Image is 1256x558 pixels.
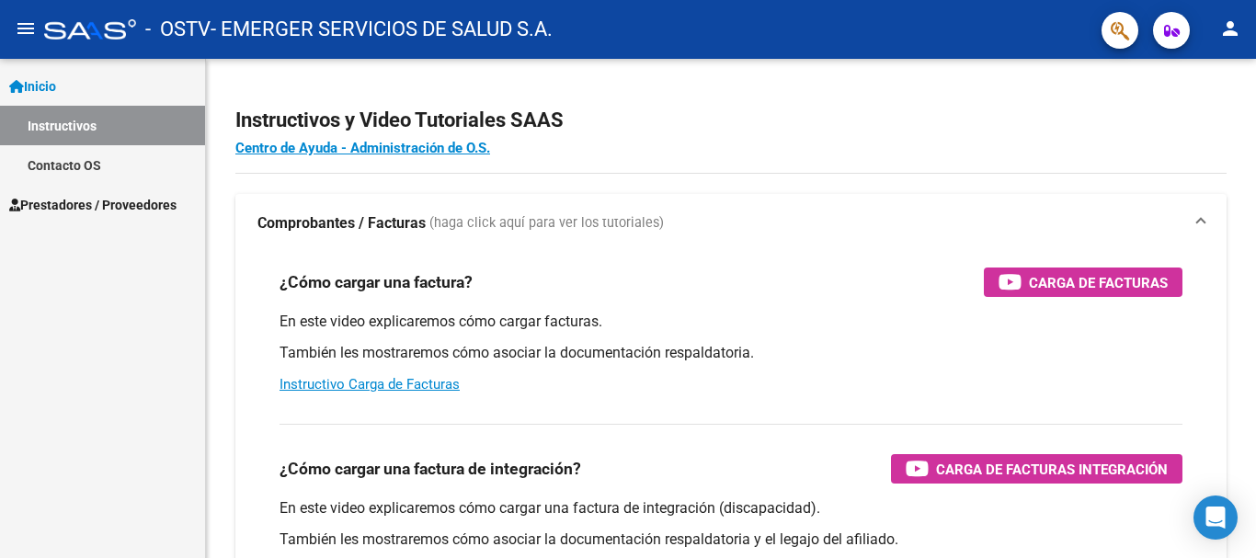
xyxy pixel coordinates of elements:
[9,195,177,215] span: Prestadores / Proveedores
[235,103,1227,138] h2: Instructivos y Video Tutoriales SAAS
[280,498,1182,518] p: En este video explicaremos cómo cargar una factura de integración (discapacidad).
[1029,271,1168,294] span: Carga de Facturas
[145,9,211,50] span: - OSTV
[429,213,664,233] span: (haga click aquí para ver los tutoriales)
[280,312,1182,332] p: En este video explicaremos cómo cargar facturas.
[235,194,1227,253] mat-expansion-panel-header: Comprobantes / Facturas (haga click aquí para ver los tutoriales)
[280,343,1182,363] p: También les mostraremos cómo asociar la documentación respaldatoria.
[15,17,37,40] mat-icon: menu
[9,76,56,97] span: Inicio
[280,530,1182,550] p: También les mostraremos cómo asociar la documentación respaldatoria y el legajo del afiliado.
[235,140,490,156] a: Centro de Ayuda - Administración de O.S.
[1219,17,1241,40] mat-icon: person
[280,456,581,482] h3: ¿Cómo cargar una factura de integración?
[211,9,553,50] span: - EMERGER SERVICIOS DE SALUD S.A.
[280,376,460,393] a: Instructivo Carga de Facturas
[984,268,1182,297] button: Carga de Facturas
[936,458,1168,481] span: Carga de Facturas Integración
[891,454,1182,484] button: Carga de Facturas Integración
[280,269,473,295] h3: ¿Cómo cargar una factura?
[1193,495,1238,540] div: Open Intercom Messenger
[257,213,426,233] strong: Comprobantes / Facturas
